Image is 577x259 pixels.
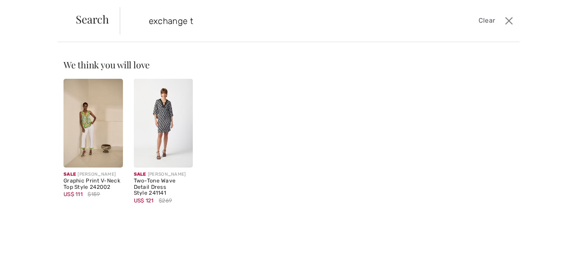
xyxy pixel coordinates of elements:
button: Close [502,14,516,28]
span: Sale [134,172,146,177]
div: Two-Tone Wave Detail Dress Style 241141 [134,178,193,197]
span: $159 [88,190,100,198]
img: Two-Tone Wave Detail Dress Style 241141. Black/moonstone [134,79,193,168]
span: Clear [479,16,495,26]
input: TYPE TO SEARCH [142,7,412,34]
span: US$ 111 [64,191,83,197]
img: Graphic Print V-Neck Top Style 242002. Vanilla/Multi [64,79,123,168]
span: US$ 121 [134,197,154,204]
span: Sale [64,172,76,177]
span: Help [20,6,39,14]
div: [PERSON_NAME] [64,171,123,178]
span: Search [76,14,109,24]
span: We think you will love [64,58,150,71]
span: $269 [159,197,172,205]
div: [PERSON_NAME] [134,171,193,178]
div: Graphic Print V-Neck Top Style 242002 [64,178,123,191]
